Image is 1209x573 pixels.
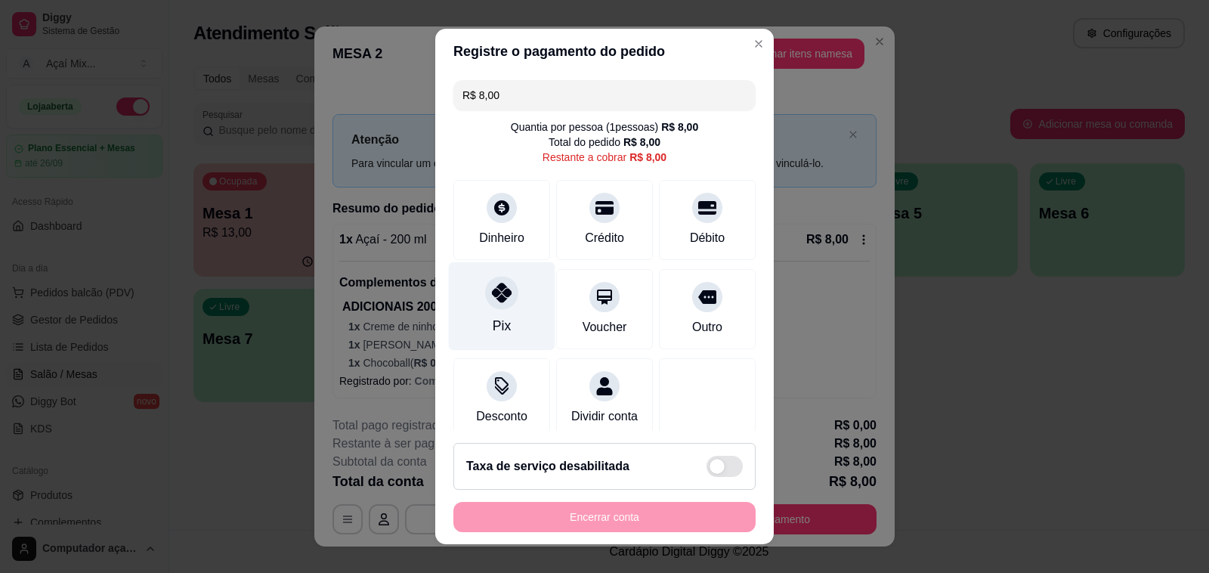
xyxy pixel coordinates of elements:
[466,457,629,475] h2: Taxa de serviço desabilitada
[549,135,660,150] div: Total do pedido
[585,229,624,247] div: Crédito
[623,135,660,150] div: R$ 8,00
[583,318,627,336] div: Voucher
[479,229,524,247] div: Dinheiro
[435,29,774,74] header: Registre o pagamento do pedido
[571,407,638,426] div: Dividir conta
[747,32,771,56] button: Close
[543,150,666,165] div: Restante a cobrar
[690,229,725,247] div: Débito
[661,119,698,135] div: R$ 8,00
[692,318,722,336] div: Outro
[511,119,698,135] div: Quantia por pessoa ( 1 pessoas)
[629,150,666,165] div: R$ 8,00
[462,80,747,110] input: Ex.: hambúrguer de cordeiro
[476,407,527,426] div: Desconto
[493,316,511,336] div: Pix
